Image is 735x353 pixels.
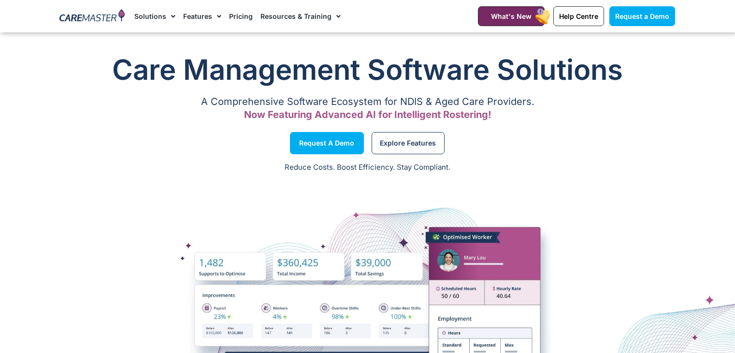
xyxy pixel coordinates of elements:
a: Request a Demo [290,132,364,154]
span: Explore Features [380,141,436,146]
span: Request a Demo [299,141,354,146]
span: What's New [491,12,532,20]
a: What's New [478,6,545,26]
a: Help Centre [553,6,604,26]
p: A Comprehensive Software Ecosystem for NDIS & Aged Care Providers. [60,99,676,105]
a: Request a Demo [609,6,675,26]
span: Request a Demo [615,12,669,20]
span: Now Featuring Advanced AI for Intelligent Rostering! [244,109,491,120]
img: CareMaster Logo [59,9,125,24]
a: Explore Features [372,132,445,154]
p: Reduce Costs. Boost Efficiency. Stay Compliant. [6,162,729,173]
h1: Care Management Software Solutions [60,50,676,89]
span: Help Centre [559,12,598,20]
